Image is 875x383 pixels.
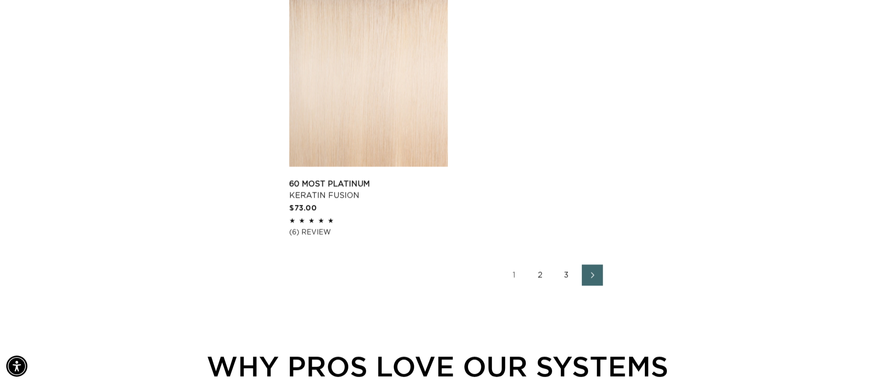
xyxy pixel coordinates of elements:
[530,264,551,286] a: Page 2
[504,264,525,286] a: Page 1
[582,264,603,286] a: Next page
[556,264,577,286] a: Page 3
[289,178,448,201] a: 60 Most Platinum Keratin Fusion
[289,264,817,286] nav: Pagination
[827,337,875,383] iframe: Chat Widget
[6,356,27,377] div: Accessibility Menu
